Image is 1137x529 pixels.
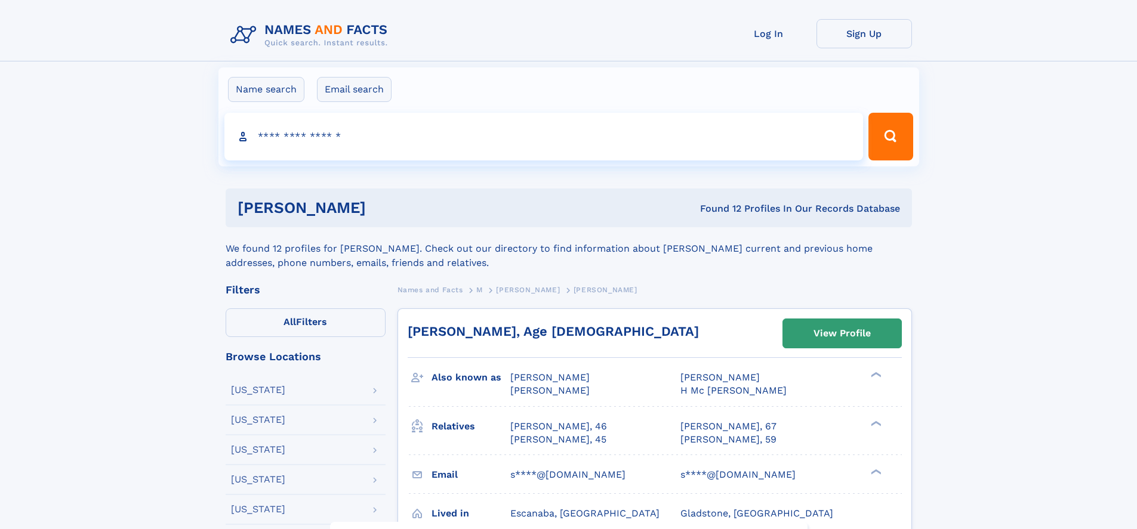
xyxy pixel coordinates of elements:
a: [PERSON_NAME], 46 [510,420,607,433]
span: [PERSON_NAME] [574,286,637,294]
label: Filters [226,308,386,337]
span: All [284,316,296,327]
div: Browse Locations [226,351,386,362]
div: Found 12 Profiles In Our Records Database [533,202,900,215]
input: search input [224,113,864,160]
div: [US_STATE] [231,415,285,425]
label: Email search [317,77,392,102]
h3: Lived in [432,503,510,524]
div: View Profile [814,320,871,347]
div: Filters [226,284,386,295]
a: [PERSON_NAME] [496,282,560,297]
a: Log In [721,19,816,48]
h1: [PERSON_NAME] [238,200,533,215]
div: [US_STATE] [231,475,285,484]
div: ❯ [868,371,882,379]
div: [US_STATE] [231,445,285,454]
span: Gladstone, [GEOGRAPHIC_DATA] [680,508,833,519]
span: [PERSON_NAME] [510,372,590,383]
div: We found 12 profiles for [PERSON_NAME]. Check out our directory to find information about [PERSON... [226,227,912,270]
h3: Email [432,465,510,485]
a: [PERSON_NAME], 59 [680,433,777,446]
span: M [476,286,483,294]
span: [PERSON_NAME] [510,385,590,396]
span: Escanaba, [GEOGRAPHIC_DATA] [510,508,660,519]
span: [PERSON_NAME] [680,372,760,383]
img: Logo Names and Facts [226,19,398,51]
span: H Mc [PERSON_NAME] [680,385,787,396]
a: [PERSON_NAME], Age [DEMOGRAPHIC_DATA] [408,324,699,339]
a: M [476,282,483,297]
label: Name search [228,77,304,102]
h3: Relatives [432,416,510,437]
a: Sign Up [816,19,912,48]
span: [PERSON_NAME] [496,286,560,294]
a: View Profile [783,319,901,348]
a: [PERSON_NAME], 45 [510,433,606,446]
a: [PERSON_NAME], 67 [680,420,777,433]
button: Search Button [868,113,913,160]
h3: Also known as [432,367,510,388]
div: [US_STATE] [231,505,285,514]
div: [US_STATE] [231,385,285,395]
a: Names and Facts [398,282,463,297]
div: ❯ [868,419,882,427]
div: ❯ [868,468,882,475]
